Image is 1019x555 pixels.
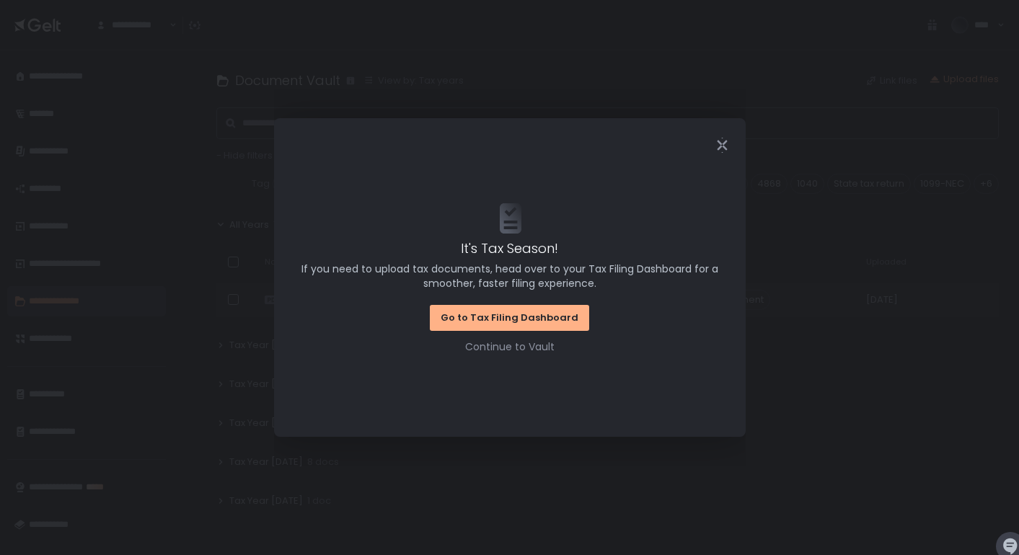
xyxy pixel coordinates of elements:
[294,262,725,290] span: If you need to upload tax documents, head over to your Tax Filing Dashboard for a smoother, faste...
[430,305,589,331] button: Go to Tax Filing Dashboard
[700,137,746,154] div: Close
[461,239,558,258] span: It's Tax Season!
[465,339,555,354] button: Continue to Vault
[441,311,578,324] div: Go to Tax Filing Dashboard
